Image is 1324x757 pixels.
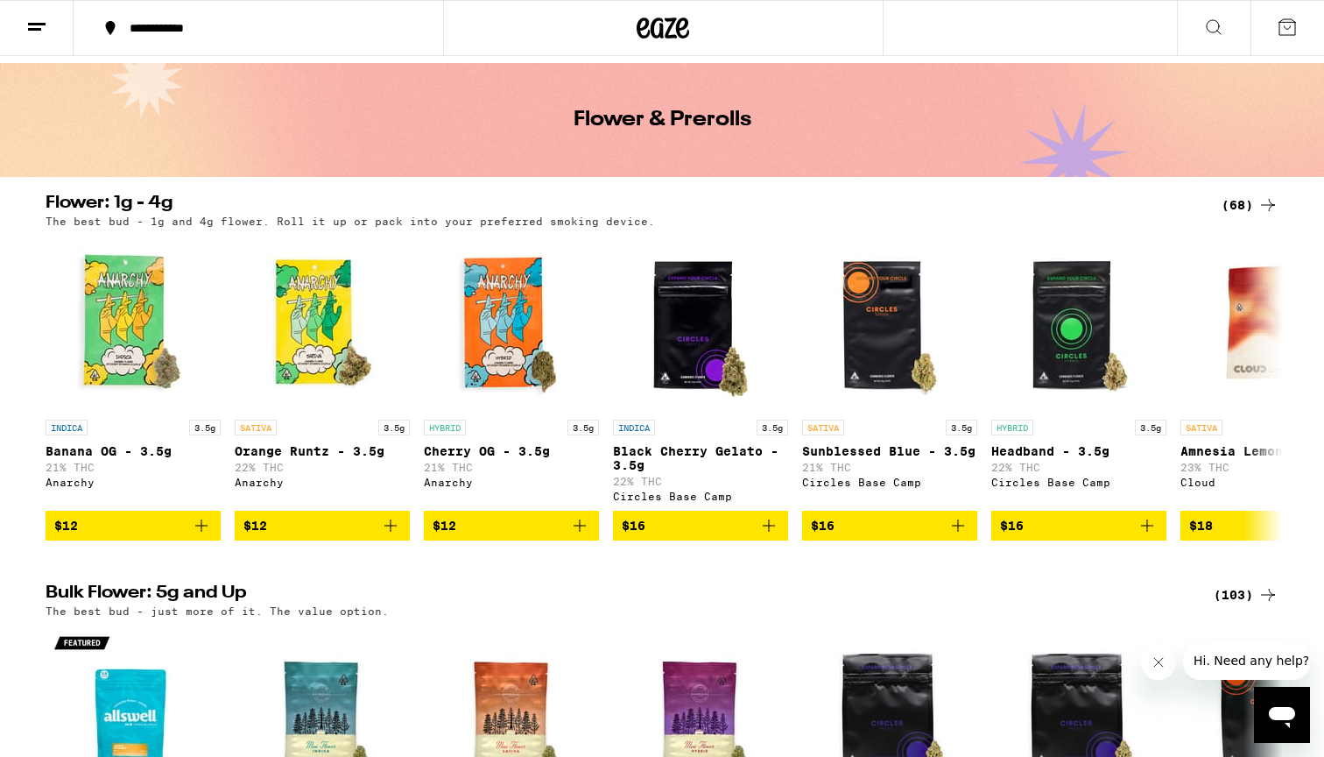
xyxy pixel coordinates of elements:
[235,511,410,541] button: Add to bag
[1214,584,1278,605] a: (103)
[811,519,835,533] span: $16
[802,511,977,541] button: Add to bag
[991,511,1166,541] button: Add to bag
[1180,420,1222,435] p: SATIVA
[46,462,221,473] p: 21% THC
[802,420,844,435] p: SATIVA
[946,420,977,435] p: 3.5g
[1141,645,1176,680] iframe: Close message
[378,420,410,435] p: 3.5g
[424,420,466,435] p: HYBRID
[613,444,788,472] p: Black Cherry Gelato - 3.5g
[235,444,410,458] p: Orange Runtz - 3.5g
[235,462,410,473] p: 22% THC
[235,420,277,435] p: SATIVA
[424,462,599,473] p: 21% THC
[1135,420,1166,435] p: 3.5g
[991,462,1166,473] p: 22% THC
[613,476,788,487] p: 22% THC
[1254,687,1310,743] iframe: Button to launch messaging window
[802,236,977,411] img: Circles Base Camp - Sunblessed Blue - 3.5g
[46,584,1193,605] h2: Bulk Flower: 5g and Up
[424,236,599,511] a: Open page for Cherry OG - 3.5g from Anarchy
[802,236,977,511] a: Open page for Sunblessed Blue - 3.5g from Circles Base Camp
[613,420,655,435] p: INDICA
[46,444,221,458] p: Banana OG - 3.5g
[1222,195,1278,216] a: (68)
[433,519,456,533] span: $12
[46,236,221,411] img: Anarchy - Banana OG - 3.5g
[1189,519,1213,533] span: $18
[574,110,751,131] h1: Flower & Prerolls
[235,236,410,511] a: Open page for Orange Runtz - 3.5g from Anarchy
[424,477,599,488] div: Anarchy
[802,462,977,473] p: 21% THC
[46,216,655,227] p: The best bud - 1g and 4g flower. Roll it up or pack into your preferred smoking device.
[424,444,599,458] p: Cherry OG - 3.5g
[757,420,788,435] p: 3.5g
[424,511,599,541] button: Add to bag
[991,477,1166,488] div: Circles Base Camp
[46,477,221,488] div: Anarchy
[622,519,645,533] span: $16
[235,477,410,488] div: Anarchy
[54,519,78,533] span: $12
[613,236,788,511] a: Open page for Black Cherry Gelato - 3.5g from Circles Base Camp
[1183,641,1310,680] iframe: Message from company
[46,605,389,617] p: The best bud - just more of it. The value option.
[243,519,267,533] span: $12
[613,491,788,502] div: Circles Base Camp
[424,236,599,411] img: Anarchy - Cherry OG - 3.5g
[46,236,221,511] a: Open page for Banana OG - 3.5g from Anarchy
[235,236,410,411] img: Anarchy - Orange Runtz - 3.5g
[613,236,788,411] img: Circles Base Camp - Black Cherry Gelato - 3.5g
[991,236,1166,411] img: Circles Base Camp - Headband - 3.5g
[802,444,977,458] p: Sunblessed Blue - 3.5g
[189,420,221,435] p: 3.5g
[991,236,1166,511] a: Open page for Headband - 3.5g from Circles Base Camp
[46,195,1193,216] h2: Flower: 1g - 4g
[567,420,599,435] p: 3.5g
[991,444,1166,458] p: Headband - 3.5g
[1000,519,1024,533] span: $16
[802,477,977,488] div: Circles Base Camp
[46,511,221,541] button: Add to bag
[46,420,88,435] p: INDICA
[991,420,1033,435] p: HYBRID
[613,511,788,541] button: Add to bag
